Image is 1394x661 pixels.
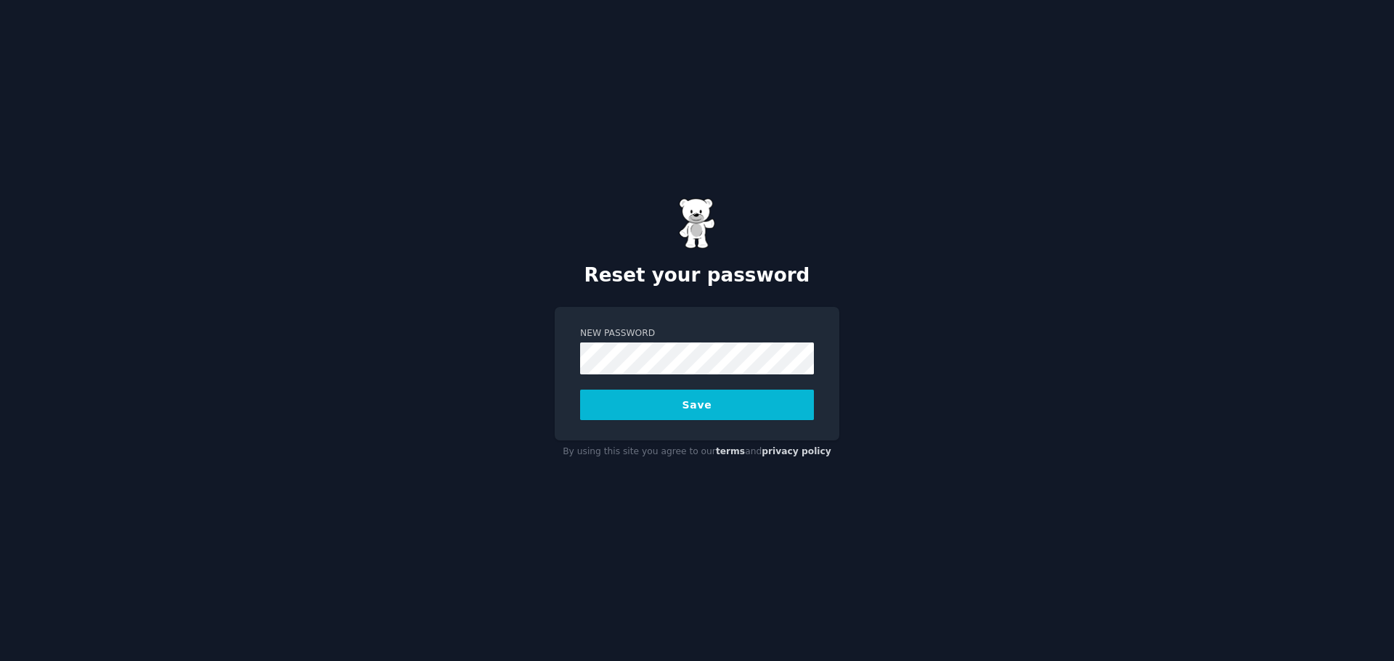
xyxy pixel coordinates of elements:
button: Save [580,390,814,420]
div: By using this site you agree to our and [555,440,839,464]
label: New Password [580,327,814,340]
img: Gummy Bear [679,198,715,249]
a: terms [716,446,745,456]
h2: Reset your password [555,264,839,287]
a: privacy policy [762,446,831,456]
